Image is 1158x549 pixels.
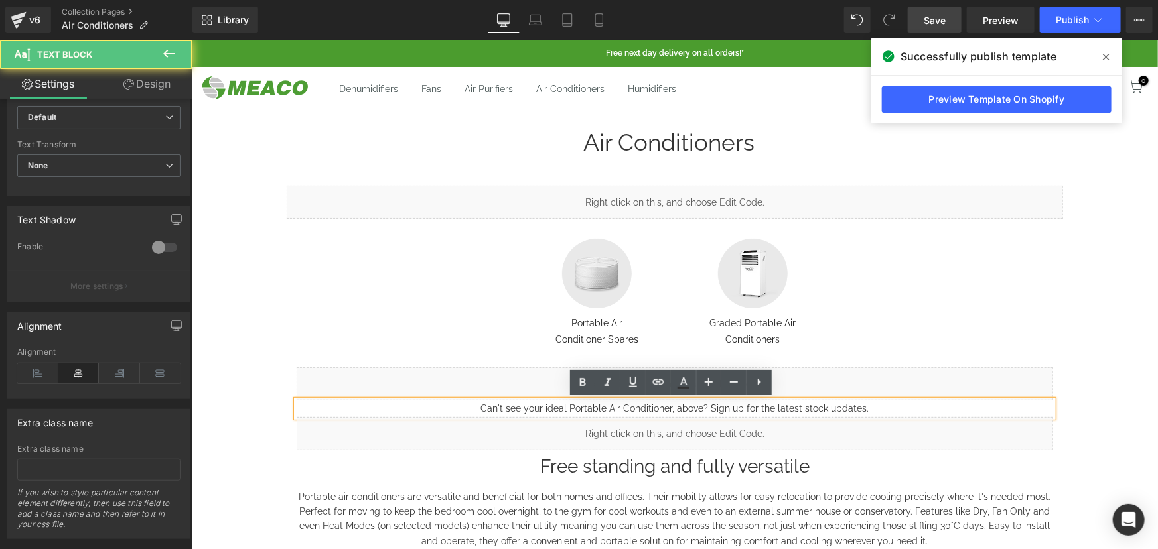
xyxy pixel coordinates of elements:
h1: Free standing and fully versatile [105,410,861,443]
div: Alignment [17,347,181,357]
b: None [28,160,48,170]
a: Preview Template On Shopify [882,86,1112,113]
div: Extra class name [17,444,181,454]
p: s [516,275,606,308]
div: Alignment [17,313,62,332]
h1: Air Conditioners [84,86,871,119]
span: Air Conditioners [62,20,133,30]
div: If you wish to style particular content element differently, then use this field to add a class n... [17,487,181,538]
div: Enable [17,241,139,255]
div: Open Intercom Messenger [1113,504,1145,536]
span: Preview [983,13,1019,27]
a: Graded Portable Air Conditioner [518,278,605,305]
a: Tablet [551,7,583,33]
a: Laptop [520,7,551,33]
div: Text Shadow [17,207,76,225]
span: Successfully publish template [901,48,1056,64]
div: Text Transform [17,140,181,149]
a: Portable Air Conditioner Spares [364,278,447,305]
button: More [1126,7,1153,33]
span: Text Block [37,49,92,60]
p: Can't see your ideal Portable Air Conditioner, above? Sign up for the latest stock updates. [105,361,861,377]
p: Portable air conditioners are versatile and beneficial for both homes and offices. Their mobility... [105,450,861,509]
a: Collection Pages [62,7,192,17]
button: Redo [876,7,903,33]
div: v6 [27,11,43,29]
a: Preview [967,7,1035,33]
span: Save [924,13,946,27]
span: Publish [1056,15,1089,25]
a: New Library [192,7,258,33]
button: Undo [844,7,871,33]
a: Desktop [488,7,520,33]
a: v6 [5,7,51,33]
span: Library [218,14,249,26]
a: Mobile [583,7,615,33]
p: More settings [70,280,123,292]
div: Extra class name [17,410,93,428]
a: Design [99,69,195,99]
button: More settings [8,271,190,302]
button: Publish [1040,7,1121,33]
i: Default [28,112,56,123]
